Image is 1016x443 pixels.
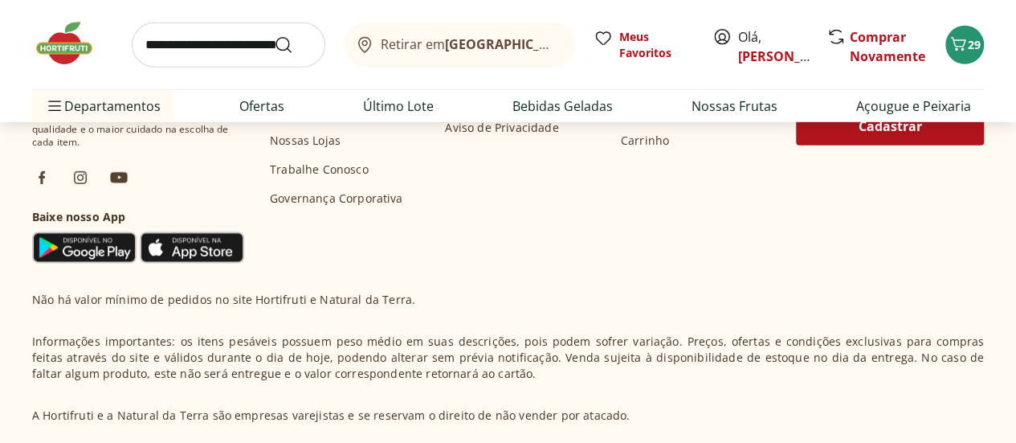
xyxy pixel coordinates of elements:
[32,232,137,264] img: Google Play Icon
[109,168,129,187] img: ytb
[363,96,434,116] a: Último Lote
[594,29,693,61] a: Meus Favoritos
[968,37,981,52] span: 29
[32,408,630,424] p: A Hortifruti e a Natural da Terra são empresas varejistas e se reservam o direito de não vender p...
[738,47,843,65] a: [PERSON_NAME]
[692,96,777,116] a: Nossas Frutas
[32,168,51,187] img: fb
[345,23,574,68] button: Retirar em[GEOGRAPHIC_DATA]/[GEOGRAPHIC_DATA]
[32,209,244,225] h3: Baixe nosso App
[32,334,984,382] p: Informações importantes: os itens pesáveis possuem peso médio em suas descrições, pois podem sofr...
[45,87,161,125] span: Departamentos
[45,87,64,125] button: Menu
[71,168,90,187] img: ig
[270,191,403,207] a: Governança Corporativa
[140,232,244,264] img: App Store Icon
[796,107,984,146] button: Cadastrar
[445,120,558,136] a: Aviso de Privacidade
[274,35,312,55] button: Submit Search
[445,35,716,53] b: [GEOGRAPHIC_DATA]/[GEOGRAPHIC_DATA]
[850,28,925,65] a: Comprar Novamente
[621,133,669,149] a: Carrinho
[619,29,693,61] span: Meus Favoritos
[859,120,922,133] span: Cadastrar
[512,96,613,116] a: Bebidas Geladas
[270,162,369,178] a: Trabalhe Conosco
[856,96,971,116] a: Açougue e Peixaria
[239,96,284,116] a: Ofertas
[738,27,810,66] span: Olá,
[270,133,341,149] a: Nossas Lojas
[381,37,558,51] span: Retirar em
[32,19,112,68] img: Hortifruti
[132,23,325,68] input: search
[32,292,415,308] p: Não há valor mínimo de pedidos no site Hortifruti e Natural da Terra.
[945,26,984,64] button: Carrinho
